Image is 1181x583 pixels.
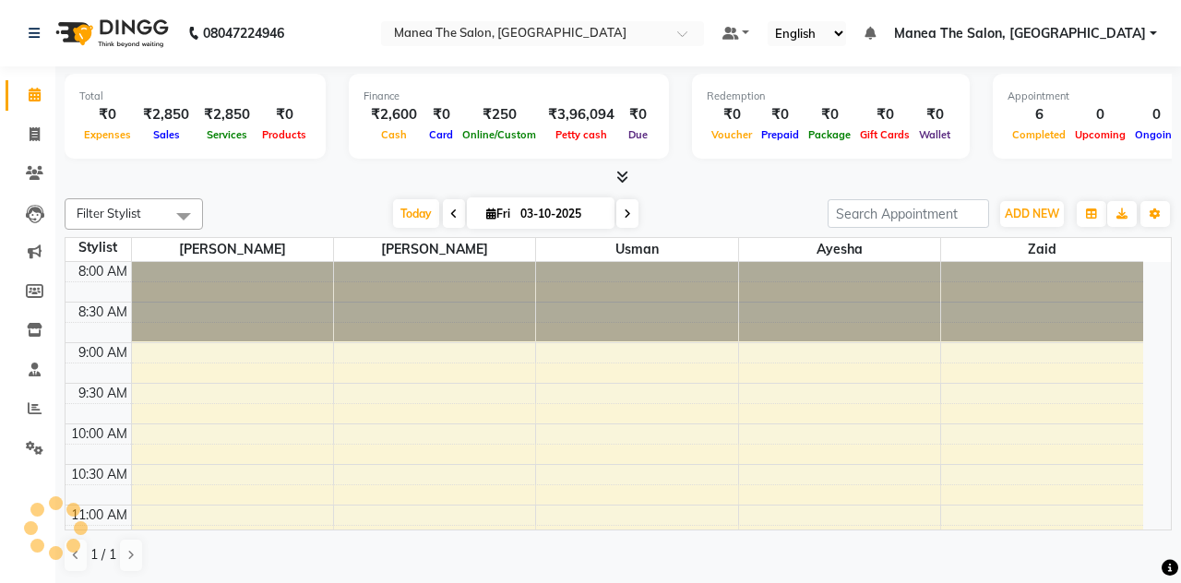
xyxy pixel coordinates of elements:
div: ₹0 [804,104,855,125]
div: 10:00 AM [67,424,131,444]
div: 9:30 AM [75,384,131,403]
span: Sales [149,128,185,141]
div: ₹0 [914,104,955,125]
span: Card [424,128,458,141]
div: ₹2,850 [136,104,197,125]
div: 11:00 AM [67,506,131,525]
span: Package [804,128,855,141]
span: Online/Custom [458,128,541,141]
div: ₹0 [707,104,757,125]
span: zaid [941,238,1143,261]
span: Products [257,128,311,141]
span: Cash [376,128,412,141]
div: 0 [1070,104,1130,125]
span: Prepaid [757,128,804,141]
div: ₹0 [757,104,804,125]
div: ₹0 [855,104,914,125]
span: Upcoming [1070,128,1130,141]
div: ₹0 [79,104,136,125]
div: 6 [1008,104,1070,125]
span: Gift Cards [855,128,914,141]
div: ₹0 [622,104,654,125]
input: 2025-10-03 [515,200,607,228]
span: Petty cash [551,128,612,141]
div: ₹2,600 [364,104,424,125]
span: Services [202,128,252,141]
span: 1 / 1 [90,545,116,565]
div: Redemption [707,89,955,104]
div: Total [79,89,311,104]
input: Search Appointment [828,199,989,228]
div: ₹250 [458,104,541,125]
div: Finance [364,89,654,104]
span: Fri [482,207,515,220]
img: logo [47,7,173,59]
span: [PERSON_NAME] [132,238,333,261]
div: 8:30 AM [75,303,131,322]
span: Completed [1008,128,1070,141]
div: ₹0 [424,104,458,125]
span: [PERSON_NAME] [334,238,535,261]
div: Stylist [66,238,131,257]
div: ₹0 [257,104,311,125]
span: Wallet [914,128,955,141]
button: ADD NEW [1000,201,1064,227]
div: 10:30 AM [67,465,131,484]
b: 08047224946 [203,7,284,59]
span: usman [536,238,737,261]
span: Today [393,199,439,228]
div: 8:00 AM [75,262,131,281]
span: Filter Stylist [77,206,141,220]
div: ₹3,96,094 [541,104,622,125]
span: ayesha [739,238,940,261]
span: Manea The Salon, [GEOGRAPHIC_DATA] [894,24,1146,43]
span: Due [624,128,652,141]
div: ₹2,850 [197,104,257,125]
span: Expenses [79,128,136,141]
div: 9:00 AM [75,343,131,363]
span: Voucher [707,128,757,141]
span: ADD NEW [1005,207,1059,220]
